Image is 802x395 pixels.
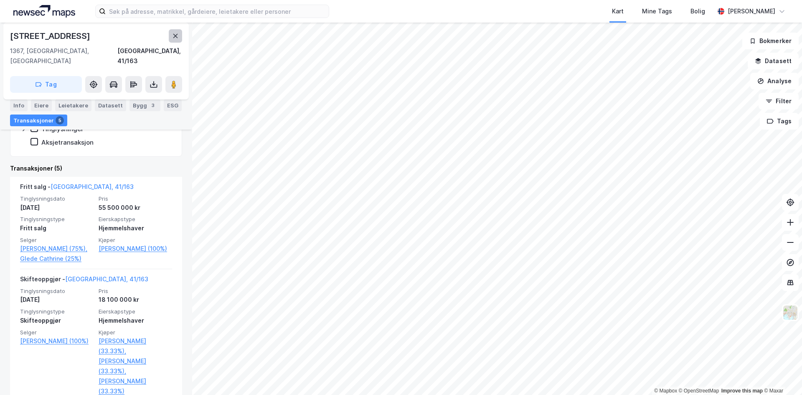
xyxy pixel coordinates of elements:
[760,113,799,130] button: Tags
[760,355,802,395] div: Kontrollprogram for chat
[20,244,94,254] a: [PERSON_NAME] (75%),
[20,329,94,336] span: Selger
[679,388,719,394] a: OpenStreetMap
[20,237,94,244] span: Selger
[759,93,799,110] button: Filter
[20,295,94,305] div: [DATE]
[750,73,799,89] button: Analyse
[20,223,94,233] div: Fritt salg
[56,116,64,125] div: 5
[41,138,94,146] div: Aksjetransaksjon
[20,308,94,315] span: Tinglysningstype
[99,288,172,295] span: Pris
[99,195,172,202] span: Pris
[721,388,763,394] a: Improve this map
[129,99,160,111] div: Bygg
[642,6,672,16] div: Mine Tags
[106,5,329,18] input: Søk på adresse, matrikkel, gårdeiere, leietakere eller personer
[99,295,172,305] div: 18 100 000 kr
[99,329,172,336] span: Kjøper
[20,203,94,213] div: [DATE]
[20,288,94,295] span: Tinglysningsdato
[51,183,134,190] a: [GEOGRAPHIC_DATA], 41/163
[10,163,182,173] div: Transaksjoner (5)
[65,275,148,283] a: [GEOGRAPHIC_DATA], 41/163
[164,99,182,111] div: ESG
[612,6,624,16] div: Kart
[99,316,172,326] div: Hjemmelshaver
[149,101,157,110] div: 3
[742,33,799,49] button: Bokmerker
[748,53,799,69] button: Datasett
[20,195,94,202] span: Tinglysningsdato
[99,203,172,213] div: 55 500 000 kr
[20,182,134,195] div: Fritt salg -
[99,223,172,233] div: Hjemmelshaver
[99,336,172,356] a: [PERSON_NAME] (33.33%),
[20,316,94,326] div: Skifteoppgjør
[10,115,67,126] div: Transaksjoner
[10,99,28,111] div: Info
[760,355,802,395] iframe: Chat Widget
[117,46,182,66] div: [GEOGRAPHIC_DATA], 41/163
[20,274,148,288] div: Skifteoppgjør -
[55,99,91,111] div: Leietakere
[99,356,172,376] a: [PERSON_NAME] (33.33%),
[10,46,117,66] div: 1367, [GEOGRAPHIC_DATA], [GEOGRAPHIC_DATA]
[99,244,172,254] a: [PERSON_NAME] (100%)
[20,254,94,264] a: Glede Cathrine (25%)
[10,76,82,93] button: Tag
[99,216,172,223] span: Eierskapstype
[95,99,126,111] div: Datasett
[728,6,775,16] div: [PERSON_NAME]
[690,6,705,16] div: Bolig
[20,336,94,346] a: [PERSON_NAME] (100%)
[10,29,92,43] div: [STREET_ADDRESS]
[99,308,172,315] span: Eierskapstype
[99,237,172,244] span: Kjøper
[654,388,677,394] a: Mapbox
[13,5,75,18] img: logo.a4113a55bc3d86da70a041830d287a7e.svg
[20,216,94,223] span: Tinglysningstype
[31,99,52,111] div: Eiere
[782,305,798,321] img: Z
